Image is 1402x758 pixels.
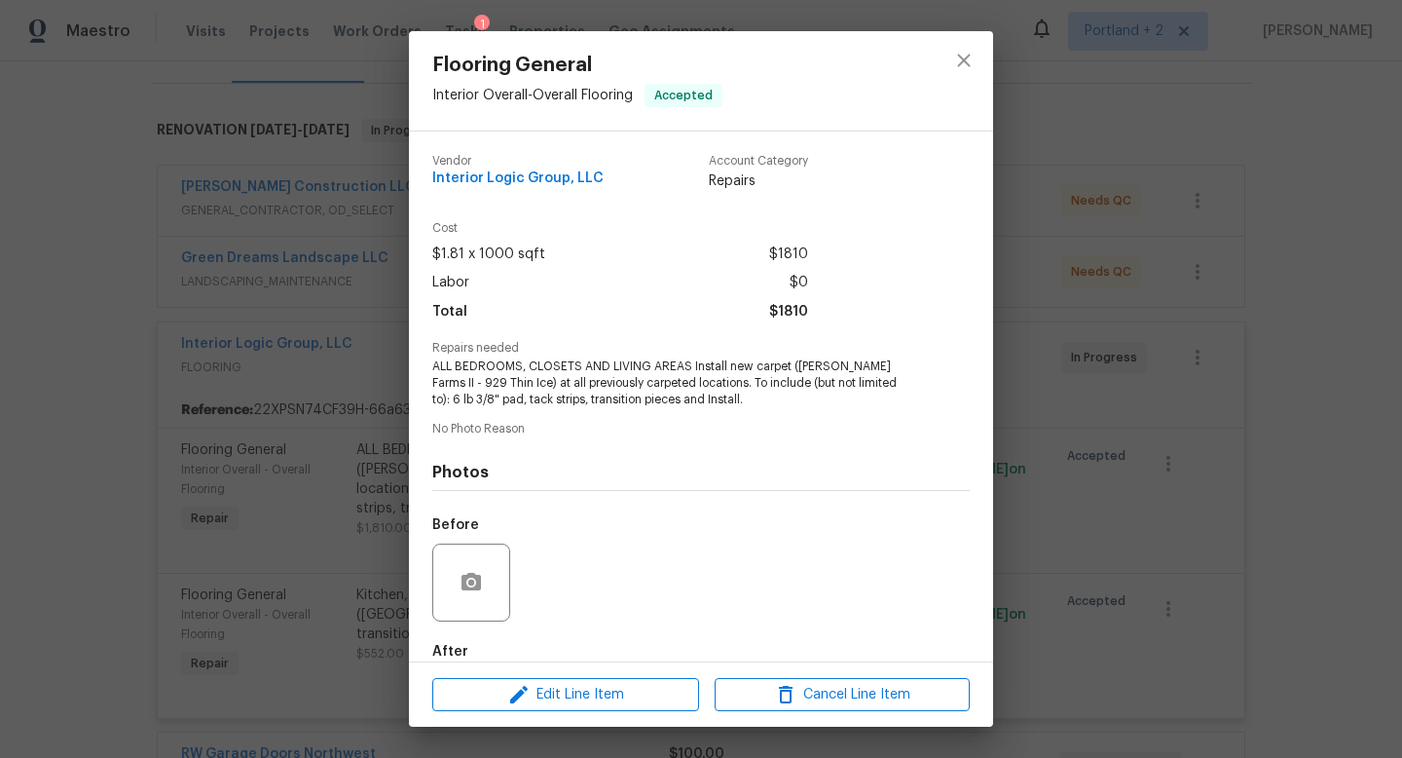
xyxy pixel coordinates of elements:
span: $1.81 x 1000 sqft [432,241,545,269]
h5: After [432,645,468,659]
span: Total [432,298,467,326]
h5: Before [432,518,479,532]
button: Cancel Line Item [715,678,970,712]
span: Repairs needed [432,342,970,355]
span: Repairs [709,171,808,191]
span: Accepted [646,86,720,105]
span: No Photo Reason [432,423,970,436]
span: $1810 [769,298,808,326]
div: 1 [474,15,490,34]
button: Edit Line Item [432,678,699,712]
span: Interior Overall - Overall Flooring [432,89,633,102]
span: Interior Logic Group, LLC [432,171,604,186]
span: Cost [432,222,808,235]
span: Account Category [709,155,808,168]
span: Flooring General [432,55,722,76]
span: Labor [432,269,469,297]
span: Vendor [432,155,604,168]
span: $0 [790,269,808,297]
span: Edit Line Item [438,683,693,707]
span: ALL BEDROOMS, CLOSETS AND LIVING AREAS Install new carpet ([PERSON_NAME] Farms II - 929 Thin Ice)... [432,359,916,407]
h4: Photos [432,463,970,482]
button: close [941,37,987,84]
span: $1810 [769,241,808,269]
span: Cancel Line Item [720,683,964,707]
